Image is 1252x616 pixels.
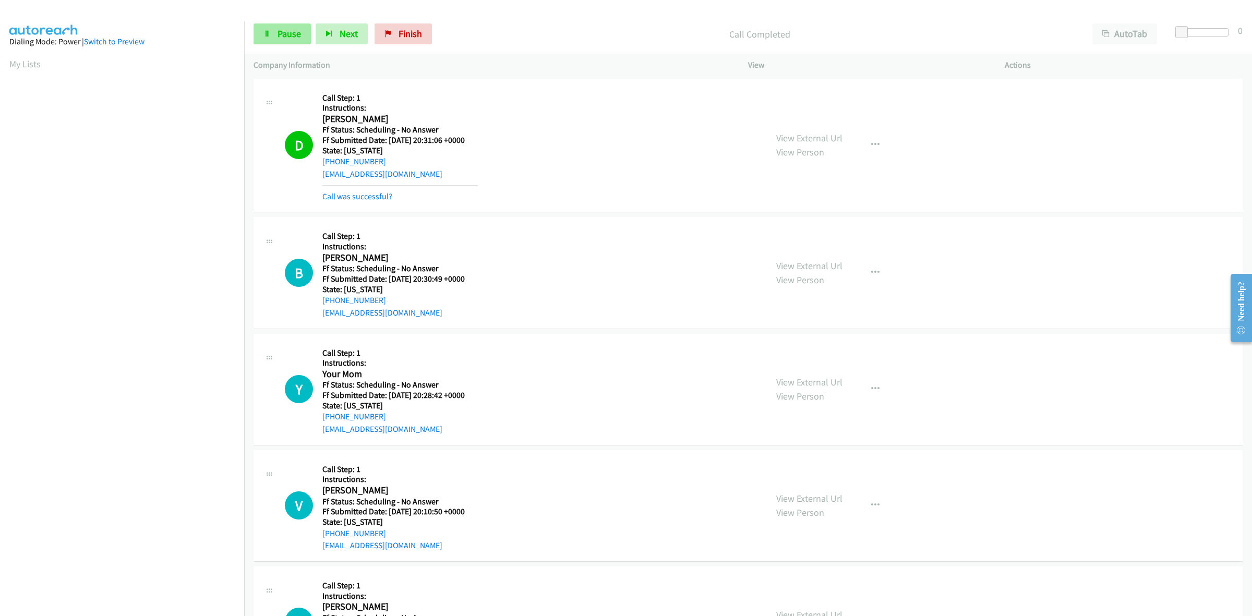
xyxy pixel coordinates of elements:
[322,348,478,358] h5: Call Step: 1
[322,103,478,113] h5: Instructions:
[322,156,386,166] a: [PHONE_NUMBER]
[322,308,442,318] a: [EMAIL_ADDRESS][DOMAIN_NAME]
[322,274,478,284] h5: Ff Submitted Date: [DATE] 20:30:49 +0000
[322,485,478,497] h2: [PERSON_NAME]
[322,295,386,305] a: [PHONE_NUMBER]
[285,259,313,287] h1: B
[748,59,986,71] p: View
[322,146,478,156] h5: State: [US_STATE]
[285,491,313,520] h1: V
[322,591,500,601] h5: Instructions:
[322,113,478,125] h2: [PERSON_NAME]
[322,231,478,241] h5: Call Step: 1
[776,506,824,518] a: View Person
[322,540,442,550] a: [EMAIL_ADDRESS][DOMAIN_NAME]
[9,80,244,576] iframe: Dialpad
[322,581,500,591] h5: Call Step: 1
[322,528,386,538] a: [PHONE_NUMBER]
[322,368,478,380] h2: Your Mom
[322,169,442,179] a: [EMAIL_ADDRESS][DOMAIN_NAME]
[285,131,313,159] h1: D
[322,497,478,507] h5: Ff Status: Scheduling - No Answer
[1222,267,1252,349] iframe: Resource Center
[322,263,478,274] h5: Ff Status: Scheduling - No Answer
[776,132,842,144] a: View External Url
[9,35,235,48] div: Dialing Mode: Power |
[776,492,842,504] a: View External Url
[776,274,824,286] a: View Person
[1238,23,1243,38] div: 0
[322,464,478,475] h5: Call Step: 1
[9,58,41,70] a: My Lists
[322,93,478,103] h5: Call Step: 1
[776,390,824,402] a: View Person
[322,401,478,411] h5: State: [US_STATE]
[322,474,478,485] h5: Instructions:
[278,28,301,40] span: Pause
[285,491,313,520] div: The call is yet to be attempted
[375,23,432,44] a: Finish
[322,135,478,146] h5: Ff Submitted Date: [DATE] 20:31:06 +0000
[322,390,478,401] h5: Ff Submitted Date: [DATE] 20:28:42 +0000
[1181,28,1229,37] div: Delay between calls (in seconds)
[322,252,478,264] h2: [PERSON_NAME]
[1005,59,1243,71] p: Actions
[399,28,422,40] span: Finish
[322,517,478,527] h5: State: [US_STATE]
[285,375,313,403] h1: Y
[322,424,442,434] a: [EMAIL_ADDRESS][DOMAIN_NAME]
[285,375,313,403] div: The call is yet to be attempted
[322,380,478,390] h5: Ff Status: Scheduling - No Answer
[285,259,313,287] div: The call is yet to be attempted
[446,27,1074,41] p: Call Completed
[322,284,478,295] h5: State: [US_STATE]
[776,146,824,158] a: View Person
[322,125,478,135] h5: Ff Status: Scheduling - No Answer
[84,37,145,46] a: Switch to Preview
[340,28,358,40] span: Next
[254,23,311,44] a: Pause
[1092,23,1157,44] button: AutoTab
[322,358,478,368] h5: Instructions:
[322,506,478,517] h5: Ff Submitted Date: [DATE] 20:10:50 +0000
[322,601,478,613] h2: [PERSON_NAME]
[776,376,842,388] a: View External Url
[322,191,392,201] a: Call was successful?
[776,260,842,272] a: View External Url
[322,241,478,252] h5: Instructions:
[322,412,386,421] a: [PHONE_NUMBER]
[254,59,729,71] p: Company Information
[316,23,368,44] button: Next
